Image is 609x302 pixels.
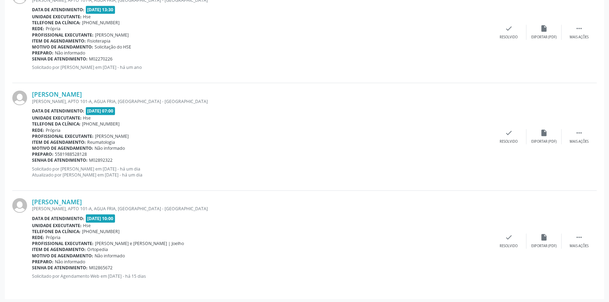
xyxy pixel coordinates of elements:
span: [DATE] 07:00 [86,107,115,115]
i:  [575,233,583,241]
span: M02270226 [89,56,113,62]
i:  [575,129,583,137]
i: check [505,129,513,137]
div: Resolvido [500,35,518,40]
b: Profissional executante: [32,240,94,246]
b: Rede: [32,26,44,32]
b: Senha de atendimento: [32,56,88,62]
b: Preparo: [32,151,53,157]
b: Telefone da clínica: [32,121,81,127]
span: Hse [83,223,91,229]
b: Preparo: [32,259,53,265]
b: Motivo de agendamento: [32,253,93,259]
b: Item de agendamento: [32,246,86,252]
span: Solicitação do HSE [95,44,131,50]
b: Data de atendimento: [32,216,84,221]
span: [PERSON_NAME] [95,133,129,139]
span: Própria [46,234,60,240]
a: [PERSON_NAME] [32,90,82,98]
b: Telefone da clínica: [32,229,81,234]
b: Profissional executante: [32,133,94,139]
span: Hse [83,115,91,121]
b: Profissional executante: [32,32,94,38]
span: Não informado [55,50,85,56]
div: [PERSON_NAME], APTO 101-A, AGUA FRIA, [GEOGRAPHIC_DATA] - [GEOGRAPHIC_DATA] [32,206,491,212]
span: [PERSON_NAME] e [PERSON_NAME] | Joelho [95,240,184,246]
span: [PERSON_NAME] [95,32,129,38]
b: Rede: [32,127,44,133]
i: check [505,233,513,241]
span: [DATE] 10:00 [86,214,115,222]
p: Solicitado por [PERSON_NAME] em [DATE] - há um dia Atualizado por [PERSON_NAME] em [DATE] - há um... [32,166,491,178]
span: M02865672 [89,265,113,271]
i:  [575,25,583,32]
b: Preparo: [32,50,53,56]
b: Data de atendimento: [32,7,84,13]
span: [PHONE_NUMBER] [82,229,120,234]
div: Mais ações [570,139,589,144]
i: insert_drive_file [540,233,548,241]
span: Própria [46,26,60,32]
b: Senha de atendimento: [32,157,88,163]
span: Não informado [55,259,85,265]
b: Motivo de agendamento: [32,44,93,50]
span: [PHONE_NUMBER] [82,20,120,26]
span: Fisioterapia [87,38,110,44]
span: Ortopedia [87,246,108,252]
i: insert_drive_file [540,25,548,32]
b: Rede: [32,234,44,240]
span: Própria [46,127,60,133]
span: Não informado [95,253,125,259]
b: Telefone da clínica: [32,20,81,26]
div: Resolvido [500,244,518,249]
b: Item de agendamento: [32,139,86,145]
i: check [505,25,513,32]
div: Mais ações [570,35,589,40]
div: Exportar (PDF) [531,244,557,249]
img: img [12,90,27,105]
b: Unidade executante: [32,115,82,121]
b: Data de atendimento: [32,108,84,114]
b: Unidade executante: [32,223,82,229]
b: Motivo de agendamento: [32,145,93,151]
a: [PERSON_NAME] [32,198,82,206]
span: Reumatologia [87,139,115,145]
p: Solicitado por [PERSON_NAME] em [DATE] - há um ano [32,64,491,70]
span: 5581988528128 [55,151,87,157]
span: [PHONE_NUMBER] [82,121,120,127]
b: Unidade executante: [32,14,82,20]
div: [PERSON_NAME], APTO 101-A, AGUA FRIA, [GEOGRAPHIC_DATA] - [GEOGRAPHIC_DATA] [32,98,491,104]
div: Resolvido [500,139,518,144]
div: Exportar (PDF) [531,139,557,144]
span: M02892322 [89,157,113,163]
img: img [12,198,27,213]
p: Solicitado por Agendamento Web em [DATE] - há 15 dias [32,273,491,279]
div: Mais ações [570,244,589,249]
span: [DATE] 13:30 [86,6,115,14]
b: Senha de atendimento: [32,265,88,271]
div: Exportar (PDF) [531,35,557,40]
i: insert_drive_file [540,129,548,137]
span: Hse [83,14,91,20]
b: Item de agendamento: [32,38,86,44]
span: Não informado [95,145,125,151]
